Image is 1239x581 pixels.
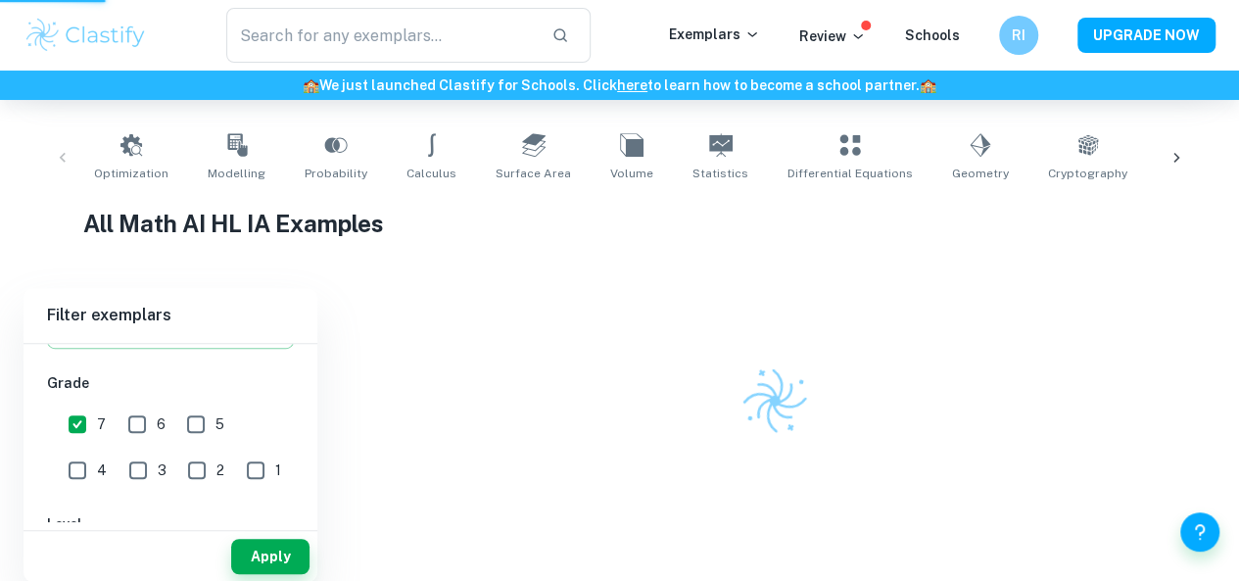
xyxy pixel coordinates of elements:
a: here [617,77,647,93]
span: 3 [158,460,167,481]
span: 🏫 [920,77,936,93]
h6: Grade [47,372,294,394]
span: Modelling [208,165,265,182]
span: Probability [305,165,367,182]
span: 2 [216,460,224,481]
span: 7 [97,413,106,435]
p: Review [799,25,866,47]
span: Differential Equations [787,165,913,182]
span: Geometry [952,165,1009,182]
input: Search for any exemplars... [226,8,536,63]
span: Calculus [406,165,456,182]
button: Apply [231,539,310,574]
p: Exemplars [669,24,760,45]
img: Clastify logo [24,16,148,55]
span: Surface Area [496,165,571,182]
img: Clastify logo [734,360,816,442]
span: Cryptography [1048,165,1127,182]
h1: All Math AI HL IA Examples [83,206,1156,241]
span: 🏫 [303,77,319,93]
span: 6 [157,413,166,435]
span: 1 [275,460,281,481]
button: UPGRADE NOW [1077,18,1215,53]
h6: We just launched Clastify for Schools. Click to learn how to become a school partner. [4,74,1235,96]
span: Statistics [692,165,748,182]
span: 5 [215,413,224,435]
span: Optimization [94,165,168,182]
h6: Filter exemplars [24,288,317,343]
span: 4 [97,460,107,481]
a: Schools [905,27,960,43]
h6: Level [47,513,294,535]
button: RI [999,16,1038,55]
button: Help and Feedback [1180,512,1219,552]
span: Volume [610,165,653,182]
h6: RI [1008,24,1030,46]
